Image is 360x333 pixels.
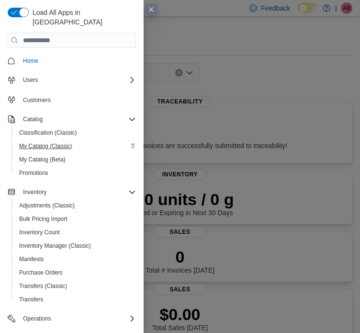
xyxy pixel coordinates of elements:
[15,213,71,225] a: Bulk Pricing Import
[11,226,140,239] button: Inventory Count
[15,127,81,138] a: Classification (Classic)
[29,8,136,27] span: Load All Apps in [GEOGRAPHIC_DATA]
[15,140,76,152] a: My Catalog (Classic)
[19,269,63,276] span: Purchase Orders
[11,266,140,279] button: Purchase Orders
[11,139,140,153] button: My Catalog (Classic)
[15,240,95,252] a: Inventory Manager (Classic)
[19,229,60,236] span: Inventory Count
[15,200,79,211] a: Adjustments (Classic)
[15,280,136,292] span: Transfers (Classic)
[23,115,43,123] span: Catalog
[19,186,136,198] span: Inventory
[11,293,140,306] button: Transfers
[15,167,136,179] span: Promotions
[11,199,140,212] button: Adjustments (Classic)
[15,154,136,165] span: My Catalog (Beta)
[19,186,50,198] button: Inventory
[19,296,43,303] span: Transfers
[23,188,46,196] span: Inventory
[15,200,136,211] span: Adjustments (Classic)
[19,55,42,67] a: Home
[19,74,136,86] span: Users
[23,76,38,84] span: Users
[23,315,51,322] span: Operations
[4,185,140,199] button: Inventory
[15,213,136,225] span: Bulk Pricing Import
[15,227,64,238] a: Inventory Count
[19,242,91,250] span: Inventory Manager (Classic)
[15,227,136,238] span: Inventory Count
[19,93,136,105] span: Customers
[11,212,140,226] button: Bulk Pricing Import
[11,253,140,266] button: Manifests
[23,96,51,104] span: Customers
[19,74,42,86] button: Users
[19,313,136,324] span: Operations
[19,55,136,67] span: Home
[15,294,47,305] a: Transfers
[15,294,136,305] span: Transfers
[11,239,140,253] button: Inventory Manager (Classic)
[15,240,136,252] span: Inventory Manager (Classic)
[15,280,71,292] a: Transfers (Classic)
[15,253,47,265] a: Manifests
[19,114,46,125] button: Catalog
[19,156,66,163] span: My Catalog (Beta)
[15,267,67,278] a: Purchase Orders
[15,127,136,138] span: Classification (Classic)
[11,166,140,180] button: Promotions
[4,54,140,68] button: Home
[15,253,136,265] span: Manifests
[15,140,136,152] span: My Catalog (Classic)
[15,167,52,179] a: Promotions
[19,313,55,324] button: Operations
[146,4,157,15] button: Close this dialog
[15,154,69,165] a: My Catalog (Beta)
[11,279,140,293] button: Transfers (Classic)
[4,312,140,325] button: Operations
[19,142,72,150] span: My Catalog (Classic)
[19,255,44,263] span: Manifests
[4,92,140,106] button: Customers
[15,267,136,278] span: Purchase Orders
[11,126,140,139] button: Classification (Classic)
[19,282,67,290] span: Transfers (Classic)
[19,94,55,106] a: Customers
[11,153,140,166] button: My Catalog (Beta)
[19,202,75,209] span: Adjustments (Classic)
[19,129,77,137] span: Classification (Classic)
[23,57,38,65] span: Home
[19,114,136,125] span: Catalog
[19,169,48,177] span: Promotions
[19,215,67,223] span: Bulk Pricing Import
[4,73,140,87] button: Users
[4,113,140,126] button: Catalog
